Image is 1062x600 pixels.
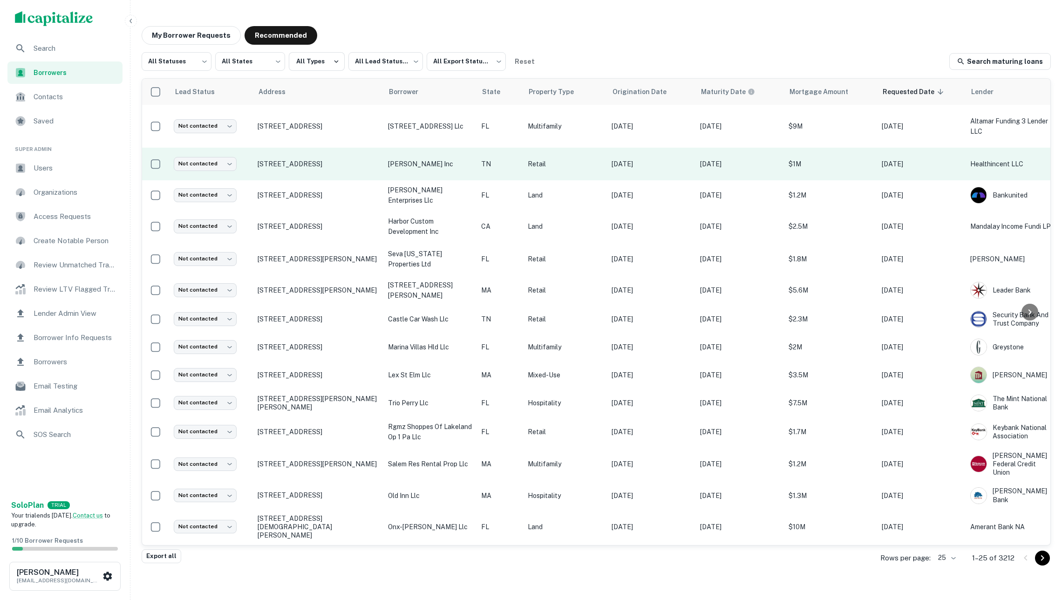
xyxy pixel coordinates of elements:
p: $7.5M [789,398,872,408]
a: SOS Search [7,423,123,446]
p: [DATE] [612,370,691,380]
p: [DATE] [700,314,779,324]
p: harbor custom development inc [388,216,472,237]
a: Organizations [7,181,123,204]
p: TN [481,314,518,324]
p: $1.3M [789,491,872,501]
div: Not contacted [174,396,237,409]
a: Create Notable Person [7,230,123,252]
th: Address [253,79,383,105]
p: onx-[PERSON_NAME] llc [388,522,472,532]
p: Multifamily [528,342,602,352]
div: Contacts [7,86,123,108]
p: [PERSON_NAME] enterprises llc [388,185,472,205]
div: Security Bank And Trust Company [970,311,1054,327]
img: picture [971,311,987,327]
div: Not contacted [174,368,237,382]
span: Property Type [529,86,586,97]
p: [DATE] [700,221,779,232]
p: [DATE] [700,522,779,532]
p: Altamar Funding 3 Lender LLC [970,116,1054,136]
div: Not contacted [174,219,237,233]
span: Origination Date [613,86,679,97]
p: Mandalay Income Fundi LP [970,221,1054,232]
p: CA [481,221,518,232]
p: Retail [528,254,602,264]
p: [DATE] [700,459,779,469]
a: Contact us [73,512,103,519]
span: Lender Admin View [34,308,117,319]
div: Borrower Info Requests [7,327,123,349]
p: FL [481,398,518,408]
img: picture [971,187,987,203]
p: [DATE] [612,522,691,532]
p: lex st elm llc [388,370,472,380]
p: $1M [789,159,872,169]
div: Not contacted [174,457,237,471]
p: [DATE] [700,159,779,169]
li: Super Admin [7,134,123,157]
p: FL [481,254,518,264]
p: TN [481,159,518,169]
p: [STREET_ADDRESS][PERSON_NAME] [258,255,379,263]
p: FL [481,342,518,352]
p: [DATE] [882,459,961,469]
p: seva [US_STATE] properties ltd [388,249,472,269]
th: Origination Date [607,79,695,105]
button: Reset [510,52,539,71]
p: Retail [528,427,602,437]
div: Email Analytics [7,399,123,422]
p: Hospitality [528,491,602,501]
th: State [477,79,523,105]
p: [DATE] [882,159,961,169]
a: Borrowers [7,61,123,84]
p: [DATE] [882,221,961,232]
p: [DATE] [612,221,691,232]
p: [DATE] [700,491,779,501]
div: Not contacted [174,283,237,297]
p: old inn llc [388,491,472,501]
span: Contacts [34,91,117,102]
p: [STREET_ADDRESS][PERSON_NAME] [388,280,472,300]
p: trio perry llc [388,398,472,408]
span: State [482,86,512,97]
p: [DATE] [882,427,961,437]
div: Not contacted [174,188,237,202]
p: [DATE] [882,370,961,380]
span: Lender [971,86,1006,97]
p: [DATE] [700,254,779,264]
span: Requested Date [883,86,946,97]
a: Saved [7,110,123,132]
p: $2.5M [789,221,872,232]
a: Access Requests [7,205,123,228]
p: [DATE] [612,285,691,295]
p: Land [528,522,602,532]
p: castle car wash llc [388,314,472,324]
button: My Borrower Requests [142,26,241,45]
span: Maturity dates displayed may be estimated. Please contact the lender for the most accurate maturi... [701,87,767,97]
p: rgmz shoppes of lakeland op 1 pa llc [388,422,472,442]
a: Search maturing loans [949,53,1051,70]
p: MA [481,370,518,380]
strong: Solo Plan [11,501,44,510]
span: 1 / 10 Borrower Requests [12,537,83,544]
p: [DATE] [612,254,691,264]
span: Mortgage Amount [790,86,860,97]
p: [STREET_ADDRESS] [258,491,379,499]
div: Users [7,157,123,179]
div: The Mint National Bank [970,395,1054,411]
p: [DATE] [882,491,961,501]
div: Lender Admin View [7,302,123,325]
div: Not contacted [174,425,237,438]
span: Borrower [389,86,430,97]
span: Your trial ends [DATE]. to upgrade. [11,512,110,528]
p: [PERSON_NAME] [970,254,1054,264]
p: [STREET_ADDRESS] [258,160,379,168]
span: Borrowers [34,68,117,78]
p: [DATE] [700,427,779,437]
th: Mortgage Amount [784,79,877,105]
p: [DATE] [882,190,961,200]
p: [DATE] [700,285,779,295]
